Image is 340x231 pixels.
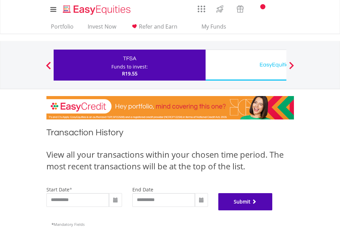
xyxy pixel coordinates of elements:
[268,2,285,15] a: FAQ's and Support
[62,4,133,15] img: EasyEquities_Logo.png
[46,149,294,172] div: View all your transactions within your chosen time period. The most recent transactions will be a...
[42,65,55,72] button: Previous
[218,193,273,210] button: Submit
[58,54,201,63] div: TFSA
[48,23,76,34] a: Portfolio
[52,222,85,227] span: Mandatory Fields
[60,2,133,15] a: Home page
[122,70,138,77] span: R19.55
[230,2,250,14] a: Vouchers
[285,65,298,72] button: Next
[128,23,180,34] a: Refer and Earn
[85,23,119,34] a: Invest Now
[250,2,268,15] a: Notifications
[234,3,246,14] img: vouchers-v2.svg
[193,2,210,13] a: AppsGrid
[285,2,303,17] a: My Profile
[46,96,294,119] img: EasyCredit Promotion Banner
[46,186,69,193] label: start date
[132,186,153,193] label: end date
[214,3,226,14] img: thrive-v2.svg
[111,63,148,70] div: Funds to invest:
[191,22,237,31] span: My Funds
[46,126,294,142] h1: Transaction History
[139,23,177,30] span: Refer and Earn
[198,5,205,13] img: grid-menu-icon.svg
